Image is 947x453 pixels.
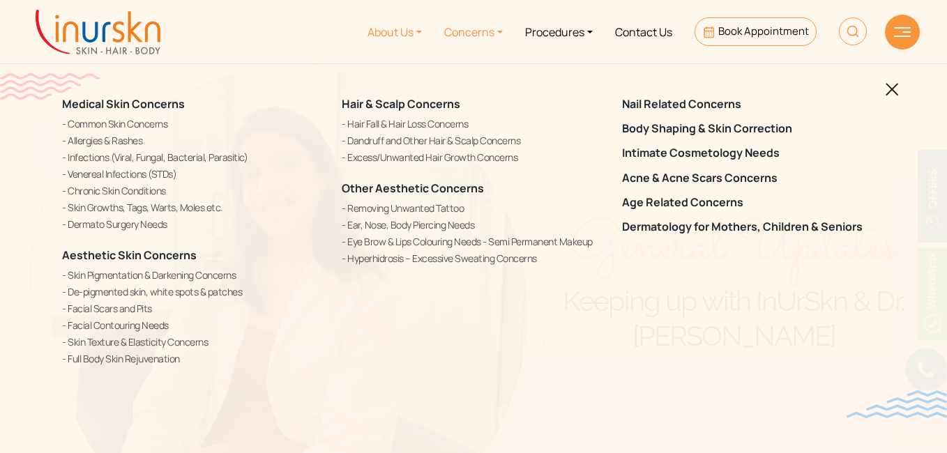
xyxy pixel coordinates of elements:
a: Intimate Cosmetology Needs [622,146,885,160]
a: Procedures [514,6,604,58]
a: Acne & Acne Scars Concerns [622,171,885,185]
span: Book Appointment [718,24,809,38]
a: Full Body Skin Rejuvenation [62,351,325,366]
a: Skin Growths, Tags, Warts, Moles etc. [62,200,325,215]
a: Skin Texture & Elasticity Concerns [62,335,325,349]
a: Book Appointment [695,17,817,46]
a: Venereal Infections (STDs) [62,167,325,181]
a: Removing Unwanted Tattoo [342,201,605,215]
a: Contact Us [604,6,683,58]
a: Infections (Viral, Fungal, Bacterial, Parasitic) [62,150,325,164]
a: Dermato Surgery Needs [62,217,325,231]
a: Excess/Unwanted Hair Growth Concerns [342,150,605,164]
a: Hyperhidrosis – Excessive Sweating Concerns [342,251,605,266]
a: Hair & Scalp Concerns [342,96,460,112]
img: hamLine.svg [894,27,911,37]
a: Dermatology for Mothers, Children & Seniors [622,220,885,233]
a: About Us [356,6,433,58]
a: Facial Contouring Needs [62,318,325,332]
img: bluewave [847,390,947,418]
img: blackclosed [886,83,899,96]
a: Concerns [433,6,514,58]
a: Nail Related Concerns [622,98,885,111]
img: HeaderSearch [839,17,867,45]
a: Aesthetic Skin Concerns [62,247,197,263]
a: Age Related Concerns [622,196,885,209]
a: Skin Pigmentation & Darkening Concerns [62,268,325,282]
img: inurskn-logo [36,10,160,54]
a: De-pigmented skin, white spots & patches [62,284,325,299]
a: Eye Brow & Lips Colouring Needs - Semi Permanent Makeup [342,234,605,249]
a: Common Skin Concerns [62,116,325,131]
a: Other Aesthetic Concerns [342,181,484,196]
a: Ear, Nose, Body Piercing Needs [342,217,605,232]
a: Facial Scars and Pits [62,301,325,316]
a: Hair Fall & Hair Loss Concerns [342,116,605,131]
a: Medical Skin Concerns [62,96,185,112]
a: Dandruff and Other Hair & Scalp Concerns [342,133,605,148]
a: Body Shaping & Skin Correction [622,122,885,135]
a: Chronic Skin Conditions [62,183,325,198]
a: Allergies & Rashes [62,133,325,148]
